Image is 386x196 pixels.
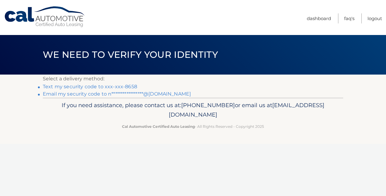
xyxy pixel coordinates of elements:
[43,84,137,89] a: Text my security code to xxx-xxx-8658
[181,102,235,109] span: [PHONE_NUMBER]
[43,75,343,83] p: Select a delivery method:
[367,13,382,23] a: Logout
[47,100,339,120] p: If you need assistance, please contact us at: or email us at
[43,49,218,60] span: We need to verify your identity
[122,124,195,129] strong: Cal Automotive Certified Auto Leasing
[47,123,339,130] p: - All Rights Reserved - Copyright 2025
[307,13,331,23] a: Dashboard
[344,13,354,23] a: FAQ's
[4,6,86,28] a: Cal Automotive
